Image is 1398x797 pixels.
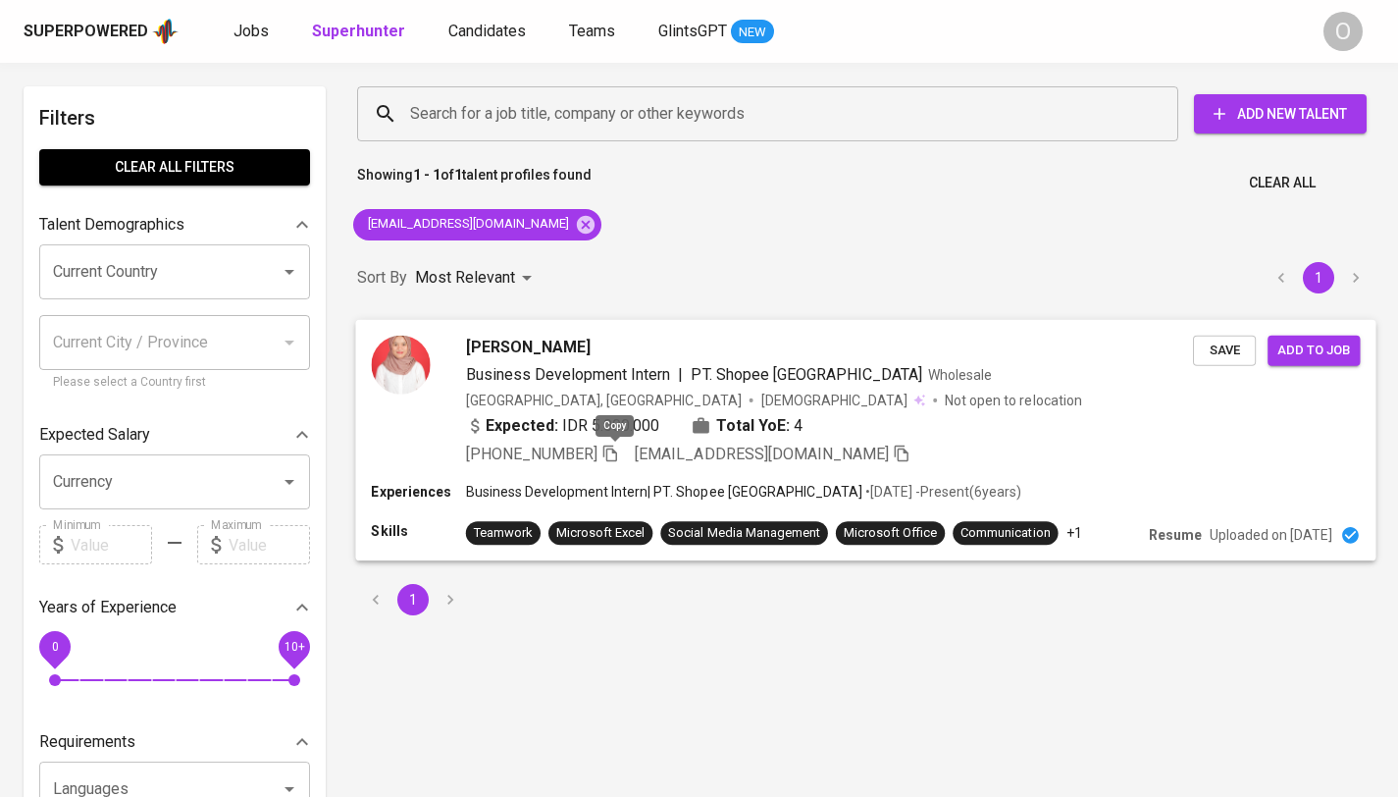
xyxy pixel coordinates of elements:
p: Requirements [39,730,135,754]
div: Expected Salary [39,415,310,454]
div: Social Media Management [668,523,819,542]
button: Clear All [1241,165,1323,201]
div: Superpowered [24,21,148,43]
span: GlintsGPT [658,22,727,40]
button: Add to job [1268,335,1360,365]
a: Candidates [448,20,530,44]
span: [EMAIL_ADDRESS][DOMAIN_NAME] [353,215,581,234]
p: Please select a Country first [53,373,296,393]
span: 10+ [284,640,304,654]
span: [EMAIL_ADDRESS][DOMAIN_NAME] [635,445,889,463]
span: [PERSON_NAME] [466,335,591,358]
button: page 1 [397,584,429,615]
div: [EMAIL_ADDRESS][DOMAIN_NAME] [353,209,601,240]
b: Expected: [486,413,558,437]
button: Clear All filters [39,149,310,186]
div: Teamwork [474,523,533,542]
span: Jobs [233,22,269,40]
a: Teams [569,20,619,44]
button: Open [276,258,303,286]
span: [PHONE_NUMBER] [466,445,597,463]
div: Years of Experience [39,588,310,627]
a: Superpoweredapp logo [24,17,179,46]
nav: pagination navigation [1263,262,1374,293]
input: Value [229,525,310,564]
p: Years of Experience [39,596,177,619]
p: Skills [371,521,465,541]
p: +1 [1066,523,1082,543]
div: Communication [960,523,1050,542]
span: Clear All filters [55,155,294,180]
h6: Filters [39,102,310,133]
p: Uploaded on [DATE] [1210,525,1332,545]
nav: pagination navigation [357,584,469,615]
div: Talent Demographics [39,205,310,244]
p: • [DATE] - Present ( 6 years ) [862,482,1021,502]
b: 1 - 1 [413,167,440,183]
div: Microsoft Excel [556,523,645,542]
b: Superhunter [312,22,405,40]
span: Candidates [448,22,526,40]
button: Open [276,468,303,496]
p: Not open to relocation [945,390,1081,409]
p: Business Development Intern | PT. Shopee [GEOGRAPHIC_DATA] [466,482,862,502]
div: Most Relevant [415,260,539,296]
input: Value [71,525,152,564]
b: 1 [454,167,462,183]
div: IDR 5.000.000 [466,413,660,437]
span: | [678,362,683,386]
p: Most Relevant [415,266,515,290]
a: Superhunter [312,20,409,44]
button: Save [1193,335,1256,365]
span: Add New Talent [1210,102,1351,127]
a: [PERSON_NAME]Business Development Intern|PT. Shopee [GEOGRAPHIC_DATA]Wholesale[GEOGRAPHIC_DATA], ... [357,320,1374,560]
img: 83da413134e579f2055d47e3dec2e18a.jpeg [371,335,430,394]
span: Clear All [1249,171,1316,195]
span: PT. Shopee [GEOGRAPHIC_DATA] [691,364,922,383]
div: [GEOGRAPHIC_DATA], [GEOGRAPHIC_DATA] [466,390,742,409]
p: Talent Demographics [39,213,184,237]
span: Save [1203,339,1246,361]
span: Business Development Intern [466,364,671,383]
b: Total YoE: [716,413,790,437]
span: 4 [794,413,803,437]
span: 0 [51,640,58,654]
span: NEW [731,23,774,42]
p: Resume [1149,525,1202,545]
div: Microsoft Office [844,523,937,542]
button: Add New Talent [1194,94,1367,133]
span: Wholesale [928,366,992,382]
a: Jobs [233,20,273,44]
p: Showing of talent profiles found [357,165,592,201]
span: Add to job [1277,339,1350,361]
a: GlintsGPT NEW [658,20,774,44]
span: [DEMOGRAPHIC_DATA] [761,390,910,409]
button: page 1 [1303,262,1334,293]
p: Sort By [357,266,407,290]
div: O [1323,12,1363,51]
span: Teams [569,22,615,40]
div: Requirements [39,722,310,762]
img: app logo [152,17,179,46]
p: Expected Salary [39,423,150,447]
p: Experiences [371,482,465,502]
